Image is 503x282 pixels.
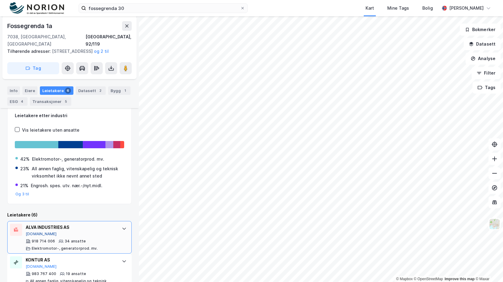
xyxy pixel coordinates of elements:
div: Info [7,86,20,95]
div: Datasett [76,86,106,95]
button: Bokmerker [460,24,501,36]
button: [DOMAIN_NAME] [26,264,57,269]
div: 1 [122,88,128,94]
div: Leietakere (6) [7,211,132,219]
img: norion-logo.80e7a08dc31c2e691866.png [10,2,64,14]
div: 42% [20,155,30,163]
div: 6 [65,88,71,94]
div: Elektromotor-, generatorprod. mv. [32,246,98,251]
div: Transaksjoner [30,97,71,106]
img: Z [489,218,500,230]
div: Leietakere etter industri [15,112,124,119]
div: Eiere [22,86,37,95]
button: Tags [472,82,501,94]
input: Søk på adresse, matrikkel, gårdeiere, leietakere eller personer [86,4,240,13]
div: 2 [97,88,103,94]
div: 34 ansatte [65,239,86,244]
div: Kontrollprogram for chat [473,253,503,282]
div: Elektromotor-, generatorprod. mv. [32,155,104,163]
div: Mine Tags [387,5,409,12]
div: [PERSON_NAME] [449,5,484,12]
a: Improve this map [445,277,475,281]
div: 23% [20,165,29,172]
button: Og 3 til [15,192,29,197]
div: 918 714 006 [32,239,55,244]
div: ESG [7,97,27,106]
iframe: Chat Widget [473,253,503,282]
button: Filter [472,67,501,79]
div: 21% [20,182,28,189]
div: KONTUR AS [26,256,116,264]
div: 983 767 400 [32,271,56,276]
div: 5 [63,98,69,104]
div: 4 [19,98,25,104]
button: Datasett [464,38,501,50]
div: [GEOGRAPHIC_DATA], 92/119 [85,33,132,48]
div: Leietakere [40,86,73,95]
a: OpenStreetMap [414,277,443,281]
div: Kart [366,5,374,12]
div: All annen faglig, vitenskapelig og teknisk virksomhet ikke nevnt annet sted [32,165,124,180]
div: [STREET_ADDRESS] [7,48,127,55]
div: Vis leietakere uten ansatte [22,127,79,134]
div: Bolig [422,5,433,12]
div: Engrosh. spes. utv. nær.-/nyt.midl. [31,182,102,189]
button: Analyse [466,53,501,65]
a: Mapbox [396,277,413,281]
button: Tag [7,62,59,74]
div: Fossegrenda 1a [7,21,53,31]
div: 19 ansatte [66,271,86,276]
span: Tilhørende adresser: [7,49,52,54]
div: ALVA INDUSTRIES AS [26,224,116,231]
div: Bygg [108,86,131,95]
div: 7038, [GEOGRAPHIC_DATA], [GEOGRAPHIC_DATA] [7,33,85,48]
button: [DOMAIN_NAME] [26,232,57,236]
